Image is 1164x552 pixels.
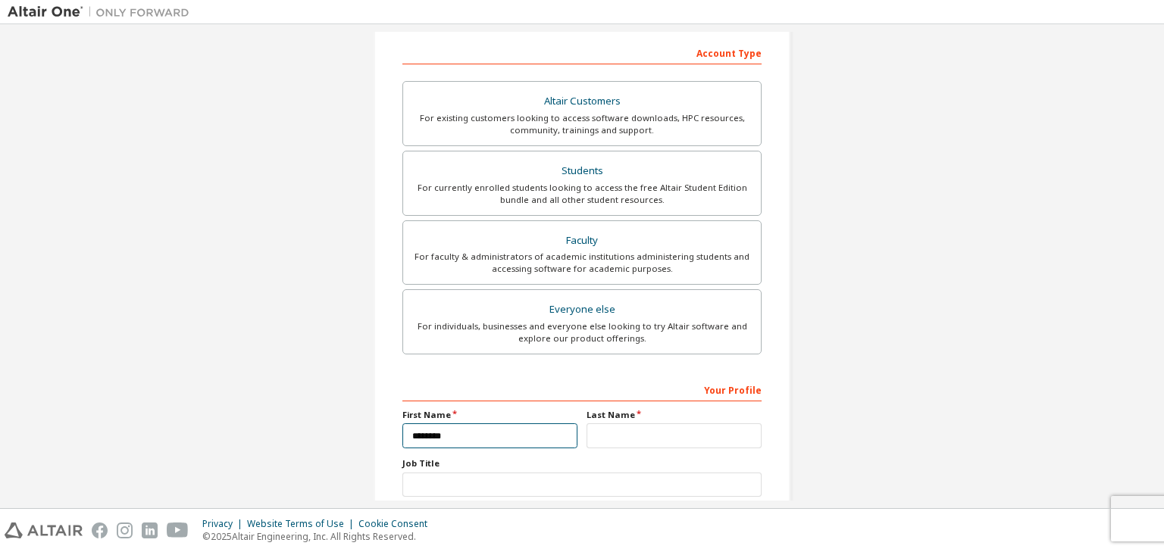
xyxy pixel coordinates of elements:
img: Altair One [8,5,197,20]
div: For existing customers looking to access software downloads, HPC resources, community, trainings ... [412,112,752,136]
div: Cookie Consent [358,518,436,530]
p: © 2025 Altair Engineering, Inc. All Rights Reserved. [202,530,436,543]
div: Altair Customers [412,91,752,112]
img: linkedin.svg [142,522,158,538]
label: First Name [402,409,577,421]
img: altair_logo.svg [5,522,83,538]
div: Faculty [412,230,752,251]
img: youtube.svg [167,522,189,538]
img: facebook.svg [92,522,108,538]
img: instagram.svg [117,522,133,538]
div: For faculty & administrators of academic institutions administering students and accessing softwa... [412,251,752,275]
div: Privacy [202,518,247,530]
label: Job Title [402,457,762,469]
div: For individuals, businesses and everyone else looking to try Altair software and explore our prod... [412,320,752,345]
div: For currently enrolled students looking to access the free Altair Student Edition bundle and all ... [412,182,752,206]
div: Account Type [402,40,762,64]
div: Your Profile [402,377,762,401]
div: Everyone else [412,299,752,320]
div: Website Terms of Use [247,518,358,530]
div: Students [412,161,752,182]
label: Last Name [587,409,762,421]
